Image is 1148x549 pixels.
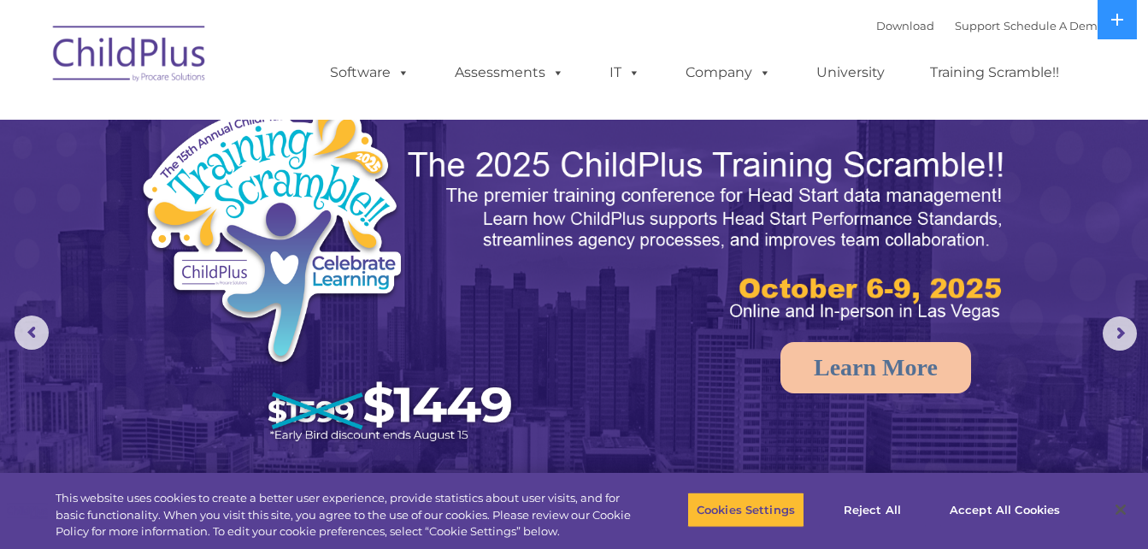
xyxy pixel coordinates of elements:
[438,56,581,90] a: Assessments
[780,342,971,393] a: Learn More
[687,492,804,528] button: Cookies Settings
[876,19,934,32] a: Download
[592,56,657,90] a: IT
[668,56,788,90] a: Company
[955,19,1000,32] a: Support
[876,19,1104,32] font: |
[44,14,215,99] img: ChildPlus by Procare Solutions
[1102,491,1139,528] button: Close
[819,492,926,528] button: Reject All
[799,56,902,90] a: University
[1004,19,1104,32] a: Schedule A Demo
[940,492,1069,528] button: Accept All Cookies
[913,56,1076,90] a: Training Scramble!!
[56,490,632,540] div: This website uses cookies to create a better user experience, provide statistics about user visit...
[313,56,427,90] a: Software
